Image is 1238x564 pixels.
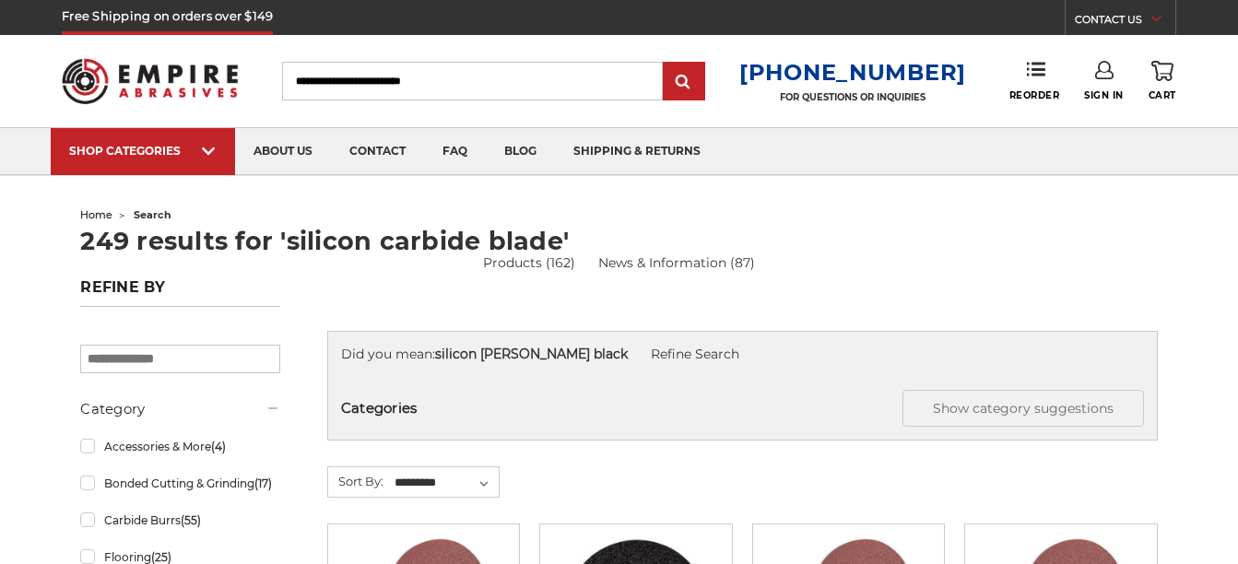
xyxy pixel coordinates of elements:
a: News & Information (87) [598,253,755,273]
h5: Refine by [80,278,280,307]
select: Sort By: [392,469,499,497]
h1: 249 results for 'silicon carbide blade' [80,229,1157,253]
span: (4) [211,440,226,453]
a: faq [424,128,486,175]
img: Empire Abrasives [62,47,238,116]
span: (55) [181,513,201,527]
a: about us [235,128,331,175]
a: Carbide Burrs(55) [80,504,280,536]
span: (25) [151,550,171,564]
label: Sort By: [328,467,383,495]
a: contact [331,128,424,175]
input: Submit [666,64,702,100]
span: Reorder [1009,89,1060,101]
h5: Categories [341,390,1144,427]
a: shipping & returns [555,128,719,175]
div: Did you mean: [341,345,1144,364]
a: home [80,208,112,221]
p: FOR QUESTIONS OR INQUIRIES [739,91,966,103]
span: (17) [254,476,272,490]
span: Sign In [1084,89,1124,101]
h5: Category [80,398,280,420]
strong: silicon [PERSON_NAME] black [435,346,628,362]
a: Cart [1149,61,1176,101]
a: Refine Search [651,346,739,362]
div: SHOP CATEGORIES [69,144,217,158]
span: Cart [1149,89,1176,101]
a: [PHONE_NUMBER] [739,59,966,86]
a: blog [486,128,555,175]
a: Products (162) [483,253,575,273]
a: Reorder [1009,61,1060,100]
a: Bonded Cutting & Grinding(17) [80,467,280,499]
span: search [134,208,171,221]
a: Accessories & More(4) [80,430,280,463]
a: CONTACT US [1075,9,1175,35]
button: Show category suggestions [902,390,1144,427]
